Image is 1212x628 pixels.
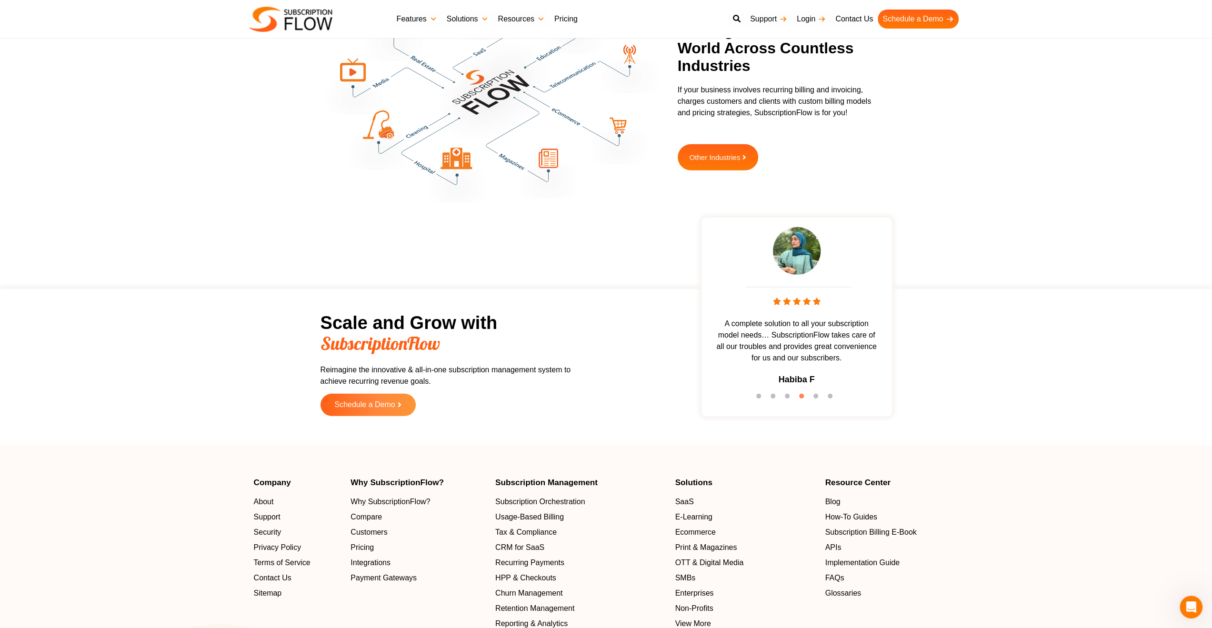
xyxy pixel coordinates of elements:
[495,527,557,538] span: Tax & Compliance
[825,588,861,599] span: Glossaries
[825,542,958,554] a: APIs
[254,573,341,584] a: Contact Us
[825,497,958,508] a: Blog
[756,394,766,403] button: 1 of 6
[690,154,741,161] span: Other Industries
[392,10,442,29] a: Features
[351,527,387,538] span: Customers
[773,227,821,275] img: testimonial
[254,497,341,508] a: About
[351,478,486,487] h4: Why SubscriptionFlow?
[351,527,486,538] a: Customers
[825,527,916,538] span: Subscription Billing E-Book
[254,512,341,523] a: Support
[825,527,958,538] a: Subscription Billing E-Book
[321,313,582,355] h2: Scale and Grow with
[334,401,395,409] span: Schedule a Demo
[254,527,341,538] a: Security
[678,84,885,119] p: If your business involves recurring billing and invoicing, charges customers and clients with cus...
[254,588,282,599] span: Sitemap
[825,558,958,569] a: Implementation Guide
[254,497,274,508] span: About
[675,558,743,569] span: OTT & Digital Media
[351,497,486,508] a: Why SubscriptionFlow?
[825,497,840,508] span: Blog
[351,542,486,554] a: Pricing
[675,512,815,523] a: E-Learning
[495,512,564,523] span: Usage-Based Billing
[254,527,281,538] span: Security
[745,10,792,29] a: Support
[493,10,549,29] a: Resources
[495,512,666,523] a: Usage-Based Billing
[828,394,837,403] button: 6 of 6
[495,478,666,487] h4: Subscription Management
[831,10,878,29] a: Contact Us
[773,298,821,305] img: stars
[495,542,666,554] a: CRM for SaaS
[825,573,958,584] a: FAQs
[813,394,823,403] button: 5 of 6
[351,542,374,554] span: Pricing
[495,573,666,584] a: HPP & Checkouts
[321,364,582,387] p: Reimagine the innovative & all-in-one subscription management system to achieve recurring revenue...
[495,603,666,615] a: Retention Management
[778,373,814,386] h3: Habiba F
[675,527,715,538] span: Ecommerce
[495,573,556,584] span: HPP & Checkouts
[495,527,666,538] a: Tax & Compliance
[675,497,693,508] span: SaaS
[878,10,958,29] a: Schedule a Demo
[351,512,486,523] a: Compare
[825,573,844,584] span: FAQs
[351,558,391,569] span: Integrations
[675,542,815,554] a: Print & Magazines
[254,573,291,584] span: Contact Us
[675,542,737,554] span: Print & Magazines
[495,558,564,569] span: Recurring Payments
[495,497,666,508] a: Subscription Orchestration
[825,542,841,554] span: APIs
[495,588,666,599] a: Churn Management
[442,10,493,29] a: Solutions
[1180,596,1202,618] iframe: Intercom live chat
[254,558,341,569] a: Terms of Service
[825,558,900,569] span: Implementation Guide
[254,512,280,523] span: Support
[249,7,332,32] img: Subscriptionflow
[675,558,815,569] a: OTT & Digital Media
[351,573,417,584] span: Payment Gateways
[675,512,712,523] span: E-Learning
[351,573,486,584] a: Payment Gateways
[825,512,958,523] a: How-To Guides
[495,588,562,599] span: Churn Management
[495,542,544,554] span: CRM for SaaS
[254,478,341,487] h4: Company
[351,558,486,569] a: Integrations
[675,588,713,599] span: Enterprises
[825,588,958,599] a: Glossaries
[254,542,301,554] span: Privacy Policy
[675,588,815,599] a: Enterprises
[785,394,794,403] button: 3 of 6
[321,394,416,416] a: Schedule a Demo
[675,573,815,584] a: SMBs
[792,10,831,29] a: Login
[495,497,585,508] span: Subscription Orchestration
[495,558,666,569] a: Recurring Payments
[254,542,341,554] a: Privacy Policy
[799,394,809,403] button: 4 of 6
[675,603,713,615] span: Non-Profits
[550,10,582,29] a: Pricing
[351,497,430,508] span: Why SubscriptionFlow?
[678,144,759,170] a: Other Industries
[675,497,815,508] a: SaaS
[771,394,780,403] button: 2 of 6
[675,603,815,615] a: Non-Profits
[321,332,440,355] span: SubscriptionFlow
[678,22,885,74] h2: Serving Clients All Over the World Across Countless Industries
[706,318,887,364] span: A complete solution to all your subscription model needs… SubscriptionFlow takes care of all our ...
[254,558,311,569] span: Terms of Service
[351,512,382,523] span: Compare
[675,527,815,538] a: Ecommerce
